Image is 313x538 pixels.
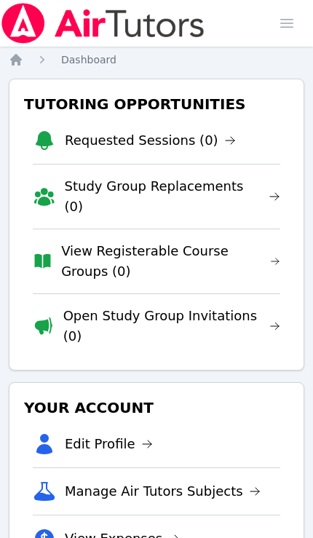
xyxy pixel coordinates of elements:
nav: Breadcrumb [9,52,304,67]
a: Edit Profile [65,434,153,454]
a: Dashboard [61,52,116,67]
h3: Tutoring Opportunities [21,91,292,117]
a: Requested Sessions (0) [65,130,236,151]
a: Manage Air Tutors Subjects [65,481,261,502]
h3: Your Account [21,395,292,421]
a: Study Group Replacements (0) [65,176,280,217]
a: Open Study Group Invitations (0) [63,306,280,347]
a: View Registerable Course Groups (0) [61,241,280,282]
span: Dashboard [61,54,116,66]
